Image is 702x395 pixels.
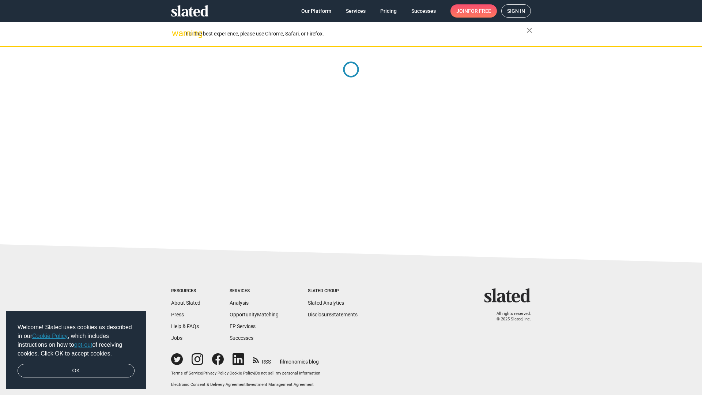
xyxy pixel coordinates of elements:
[171,371,202,376] a: Terms of Service
[247,382,314,387] a: Investment Management Agreement
[18,323,135,358] span: Welcome! Slated uses cookies as described in our , which includes instructions on how to of recei...
[230,371,254,376] a: Cookie Policy
[308,288,358,294] div: Slated Group
[507,5,525,17] span: Sign in
[246,382,247,387] span: |
[172,29,181,38] mat-icon: warning
[171,288,200,294] div: Resources
[230,312,279,317] a: OpportunityMatching
[340,4,371,18] a: Services
[280,359,288,365] span: film
[253,354,271,365] a: RSS
[171,312,184,317] a: Press
[308,312,358,317] a: DisclosureStatements
[255,371,320,376] button: Do not sell my personal information
[380,4,397,18] span: Pricing
[171,335,182,341] a: Jobs
[295,4,337,18] a: Our Platform
[230,335,253,341] a: Successes
[230,323,256,329] a: EP Services
[374,4,403,18] a: Pricing
[301,4,331,18] span: Our Platform
[254,371,255,376] span: |
[186,29,526,39] div: For the best experience, please use Chrome, Safari, or Firefox.
[202,371,203,376] span: |
[230,300,249,306] a: Analysis
[18,364,135,378] a: dismiss cookie message
[171,300,200,306] a: About Slated
[411,4,436,18] span: Successes
[6,311,146,390] div: cookieconsent
[468,4,491,18] span: for free
[308,300,344,306] a: Slated Analytics
[203,371,229,376] a: Privacy Policy
[229,371,230,376] span: |
[74,342,93,348] a: opt-out
[171,323,199,329] a: Help & FAQs
[405,4,442,18] a: Successes
[280,353,319,365] a: filmonomics blog
[346,4,366,18] span: Services
[489,311,531,322] p: All rights reserved. © 2025 Slated, Inc.
[501,4,531,18] a: Sign in
[525,26,534,35] mat-icon: close
[32,333,68,339] a: Cookie Policy
[230,288,279,294] div: Services
[171,382,246,387] a: Electronic Consent & Delivery Agreement
[456,4,491,18] span: Join
[450,4,497,18] a: Joinfor free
